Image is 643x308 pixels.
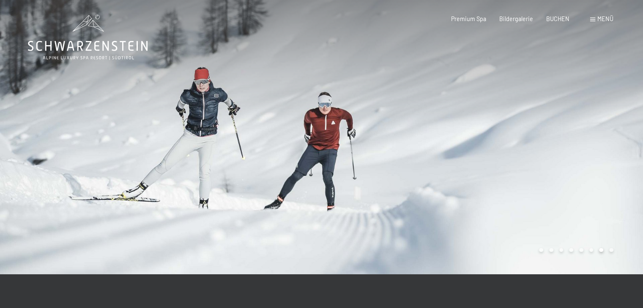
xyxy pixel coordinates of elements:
[559,248,564,252] div: Carousel Page 3
[589,248,594,252] div: Carousel Page 6
[599,248,603,252] div: Carousel Page 7 (Current Slide)
[569,248,573,252] div: Carousel Page 4
[579,248,583,252] div: Carousel Page 5
[451,15,486,22] a: Premium Spa
[546,15,569,22] a: BUCHEN
[536,248,613,252] div: Carousel Pagination
[597,15,613,22] span: Menü
[499,15,533,22] a: Bildergalerie
[609,248,613,252] div: Carousel Page 8
[549,248,553,252] div: Carousel Page 2
[539,248,543,252] div: Carousel Page 1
